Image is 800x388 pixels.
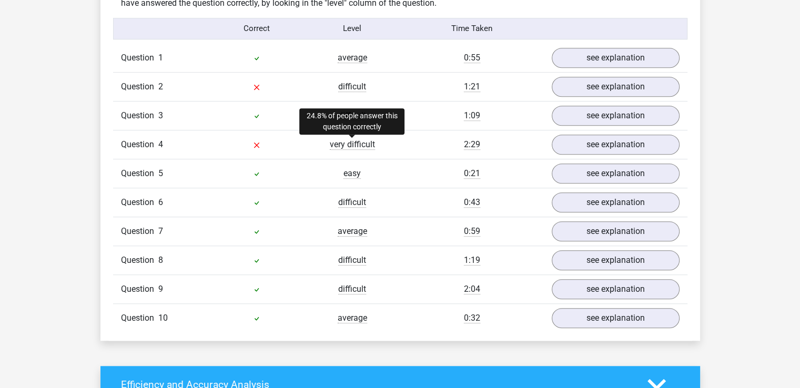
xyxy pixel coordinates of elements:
span: Question [121,52,158,64]
span: 2:29 [464,139,480,150]
span: Question [121,138,158,151]
span: Question [121,225,158,238]
span: 1:21 [464,81,480,92]
span: Question [121,312,158,324]
span: 2 [158,81,163,91]
span: 1 [158,53,163,63]
div: 24.8% of people answer this question correctly [299,108,404,135]
span: 0:55 [464,53,480,63]
span: difficult [338,284,366,294]
span: 4 [158,139,163,149]
span: 3 [158,110,163,120]
span: 8 [158,255,163,265]
span: Question [121,109,158,122]
span: Question [121,196,158,209]
a: see explanation [552,48,680,68]
span: Question [121,283,158,295]
a: see explanation [552,308,680,328]
span: difficult [338,255,366,266]
div: Correct [209,23,305,35]
a: see explanation [552,164,680,183]
span: 2:04 [464,284,480,294]
a: see explanation [552,250,680,270]
a: see explanation [552,221,680,241]
div: Time Taken [400,23,543,35]
div: Level [305,23,400,35]
span: 0:21 [464,168,480,179]
span: difficult [338,81,366,92]
span: difficult [338,197,366,208]
span: 9 [158,284,163,294]
span: 6 [158,197,163,207]
a: see explanation [552,135,680,155]
span: 0:32 [464,313,480,323]
span: 0:59 [464,226,480,237]
span: average [338,313,367,323]
span: average [338,226,367,237]
span: 0:43 [464,197,480,208]
span: 5 [158,168,163,178]
span: 1:19 [464,255,480,266]
span: Question [121,254,158,267]
a: see explanation [552,106,680,126]
a: see explanation [552,77,680,97]
span: 10 [158,313,168,323]
span: very difficult [330,139,375,150]
span: Question [121,167,158,180]
span: 1:09 [464,110,480,121]
span: easy [343,168,361,179]
a: see explanation [552,192,680,212]
span: average [338,53,367,63]
a: see explanation [552,279,680,299]
span: 7 [158,226,163,236]
span: Question [121,80,158,93]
